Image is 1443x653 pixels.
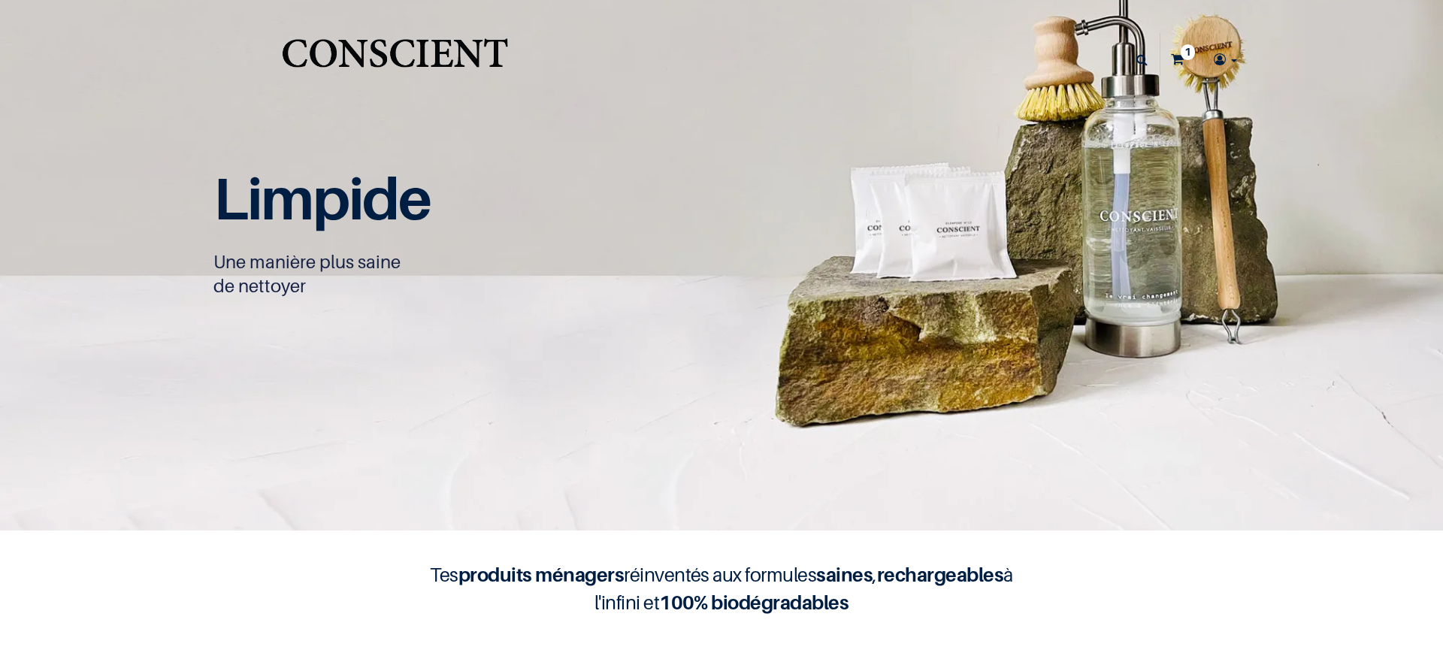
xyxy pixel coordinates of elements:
[659,591,849,614] b: 100% biodégradables
[213,163,431,233] span: Limpide
[458,563,624,586] b: produits ménagers
[1160,33,1202,86] a: 1
[421,561,1022,618] h4: Tes réinventés aux formules , à l'infini et
[816,563,873,586] b: saines
[279,30,511,89] img: Conscient
[877,563,1003,586] b: rechargeables
[279,30,511,89] a: Logo of Conscient
[1181,44,1195,59] sup: 1
[213,250,702,298] p: Une manière plus saine de nettoyer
